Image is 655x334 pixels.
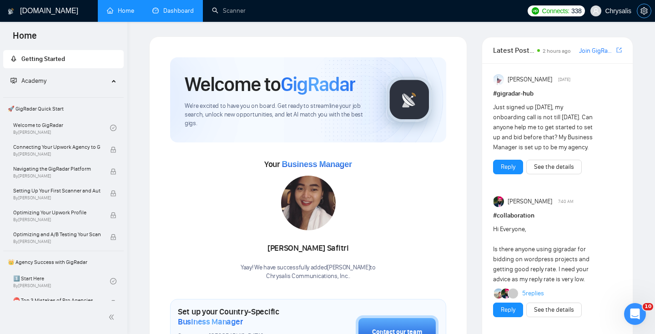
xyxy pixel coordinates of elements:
span: 7:40 AM [558,197,574,206]
a: Reply [501,162,515,172]
a: homeHome [107,7,134,15]
span: Latest Posts from the GigRadar Community [493,45,534,56]
span: Your [264,159,352,169]
span: [DATE] [558,76,570,84]
img: upwork-logo.png [532,7,539,15]
span: By [PERSON_NAME] [13,195,101,201]
h1: Welcome to [185,72,355,96]
span: Academy [21,77,46,85]
span: lock [110,147,116,153]
span: Optimizing Your Upwork Profile [13,208,101,217]
span: lock [110,234,116,240]
span: [PERSON_NAME] [508,75,552,85]
span: Business Manager [282,160,352,169]
span: Home [5,29,44,48]
iframe: Intercom live chat [624,303,646,325]
a: 1️⃣ Start HereBy[PERSON_NAME] [13,271,110,291]
h1: Set up your Country-Specific [178,307,310,327]
span: fund-projection-screen [10,77,17,84]
a: dashboardDashboard [152,7,194,15]
span: GigRadar [281,72,355,96]
span: lock [110,212,116,218]
span: By [PERSON_NAME] [13,217,101,223]
a: Welcome to GigRadarBy[PERSON_NAME] [13,118,110,138]
button: See the details [526,303,582,317]
span: 2 hours ago [543,48,571,54]
span: 🚀 GigRadar Quick Start [4,100,123,118]
span: Setting Up Your First Scanner and Auto-Bidder [13,186,101,195]
a: Join GigRadar Slack Community [579,46,615,56]
img: logo [8,4,14,19]
span: check-circle [110,278,116,284]
span: export [616,46,622,54]
span: lock [110,300,116,306]
div: Just signed up [DATE], my onboarding call is not till [DATE]. Can anyone help me to get started t... [493,102,596,152]
span: lock [110,168,116,175]
span: 👑 Agency Success with GigRadar [4,253,123,271]
img: Attinder Singh [494,196,504,207]
img: gigradar-logo.png [387,77,432,122]
div: Hi Everyone, Is there anyone using gigradar for bidding on wordpress projects and getting good re... [493,224,596,284]
span: Business Manager [178,317,243,327]
h1: # gigradar-hub [493,89,622,99]
span: We're excited to have you on board. Get ready to streamline your job search, unlock new opportuni... [185,102,372,128]
a: setting [637,7,651,15]
span: Connecting Your Upwork Agency to GigRadar [13,142,101,152]
span: ⛔ Top 3 Mistakes of Pro Agencies [13,296,101,305]
span: rocket [10,56,17,62]
img: Joaquin Arcardini [494,288,504,299]
span: Connects: [542,6,569,16]
a: See the details [534,162,574,172]
a: Reply [501,305,515,315]
div: [PERSON_NAME] Safitri [241,241,376,256]
span: setting [637,7,651,15]
li: Getting Started [3,50,124,68]
h1: # collaboration [493,211,622,221]
span: 10 [643,303,653,310]
span: Getting Started [21,55,65,63]
span: By [PERSON_NAME] [13,239,101,244]
span: By [PERSON_NAME] [13,152,101,157]
span: Optimizing and A/B Testing Your Scanner for Better Results [13,230,101,239]
button: Reply [493,160,523,174]
p: Chrysalis Communications, Inc. . [241,272,376,281]
span: Academy [10,77,46,85]
span: double-left [108,313,117,322]
a: searchScanner [212,7,246,15]
span: By [PERSON_NAME] [13,173,101,179]
span: user [593,8,599,14]
button: See the details [526,160,582,174]
span: Navigating the GigRadar Platform [13,164,101,173]
a: 5replies [522,289,544,298]
span: check-circle [110,125,116,131]
img: Attinder Singh [501,288,511,299]
div: Yaay! We have successfully added [PERSON_NAME] to [241,263,376,281]
button: Reply [493,303,523,317]
span: 338 [571,6,581,16]
a: See the details [534,305,574,315]
img: 1711072119083-WhatsApp%20Image%202024-03-22%20at%2010.42.39.jpeg [281,176,336,230]
a: export [616,46,622,55]
img: Anisuzzaman Khan [494,74,504,85]
button: setting [637,4,651,18]
span: [PERSON_NAME] [508,197,552,207]
span: lock [110,190,116,197]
